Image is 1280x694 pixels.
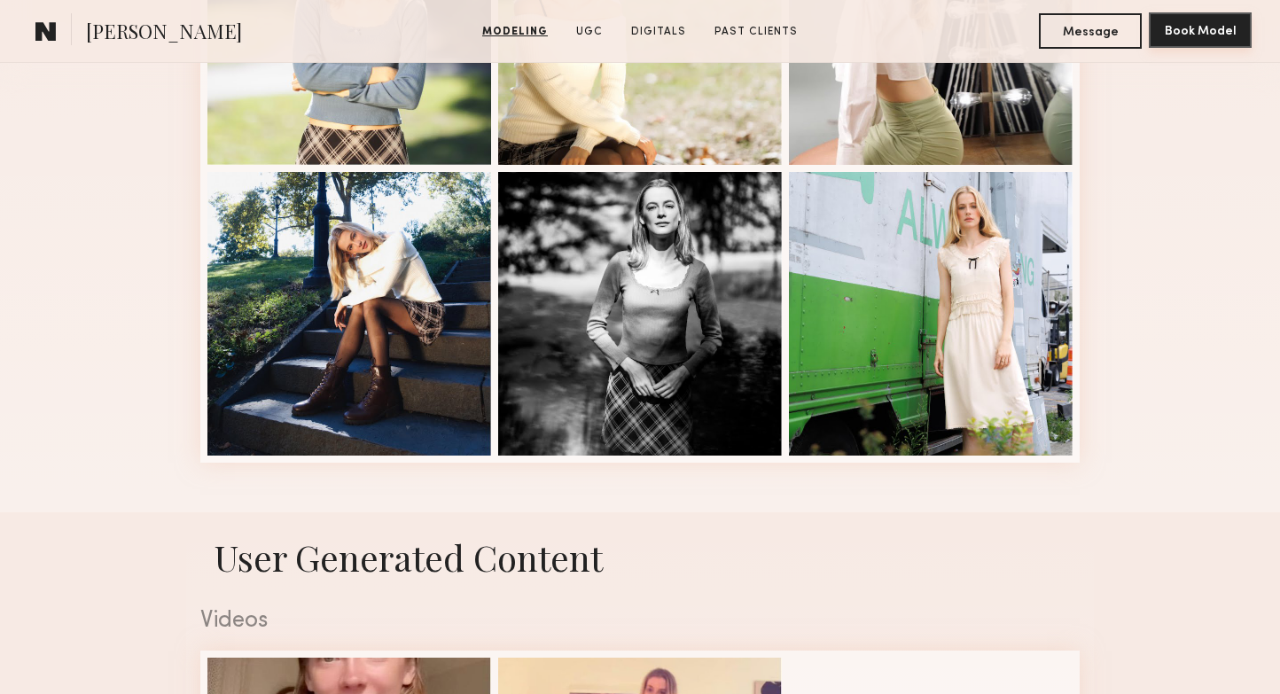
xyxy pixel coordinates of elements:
[569,24,610,40] a: UGC
[1149,12,1252,48] button: Book Model
[86,18,242,49] span: [PERSON_NAME]
[200,610,1080,633] div: Videos
[1039,13,1142,49] button: Message
[624,24,693,40] a: Digitals
[1149,23,1252,38] a: Book Model
[707,24,805,40] a: Past Clients
[475,24,555,40] a: Modeling
[186,534,1094,581] h1: User Generated Content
